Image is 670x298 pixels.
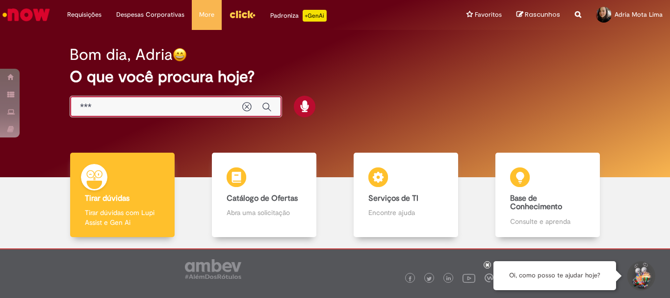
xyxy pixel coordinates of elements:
[485,273,493,282] img: logo_footer_workplace.png
[52,153,193,238] a: Tirar dúvidas Tirar dúvidas com Lupi Assist e Gen Ai
[85,208,159,227] p: Tirar dúvidas com Lupi Assist e Gen Ai
[270,10,327,22] div: Padroniza
[173,48,187,62] img: happy-face.png
[446,276,451,282] img: logo_footer_linkedin.png
[475,10,502,20] span: Favoritos
[493,261,616,290] div: Oi, como posso te ajudar hoje?
[1,5,52,25] img: ServiceNow
[70,46,173,63] h2: Bom dia, Adria
[229,7,256,22] img: click_logo_yellow_360x200.png
[185,259,241,279] img: logo_footer_ambev_rotulo_gray.png
[427,276,432,281] img: logo_footer_twitter.png
[193,153,335,238] a: Catálogo de Ofertas Abra uma solicitação
[303,10,327,22] p: +GenAi
[516,10,560,20] a: Rascunhos
[199,10,214,20] span: More
[408,276,412,281] img: logo_footer_facebook.png
[85,193,129,203] b: Tirar dúvidas
[368,208,443,217] p: Encontre ajuda
[227,193,298,203] b: Catálogo de Ofertas
[335,153,477,238] a: Serviços de TI Encontre ajuda
[67,10,102,20] span: Requisições
[615,10,663,19] span: Adria Mota Lima
[525,10,560,19] span: Rascunhos
[510,217,585,226] p: Consulte e aprenda
[463,271,475,284] img: logo_footer_youtube.png
[227,208,301,217] p: Abra uma solicitação
[70,68,600,85] h2: O que você procura hoje?
[477,153,618,238] a: Base de Conhecimento Consulte e aprenda
[626,261,655,291] button: Iniciar Conversa de Suporte
[116,10,184,20] span: Despesas Corporativas
[510,193,562,212] b: Base de Conhecimento
[368,193,418,203] b: Serviços de TI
